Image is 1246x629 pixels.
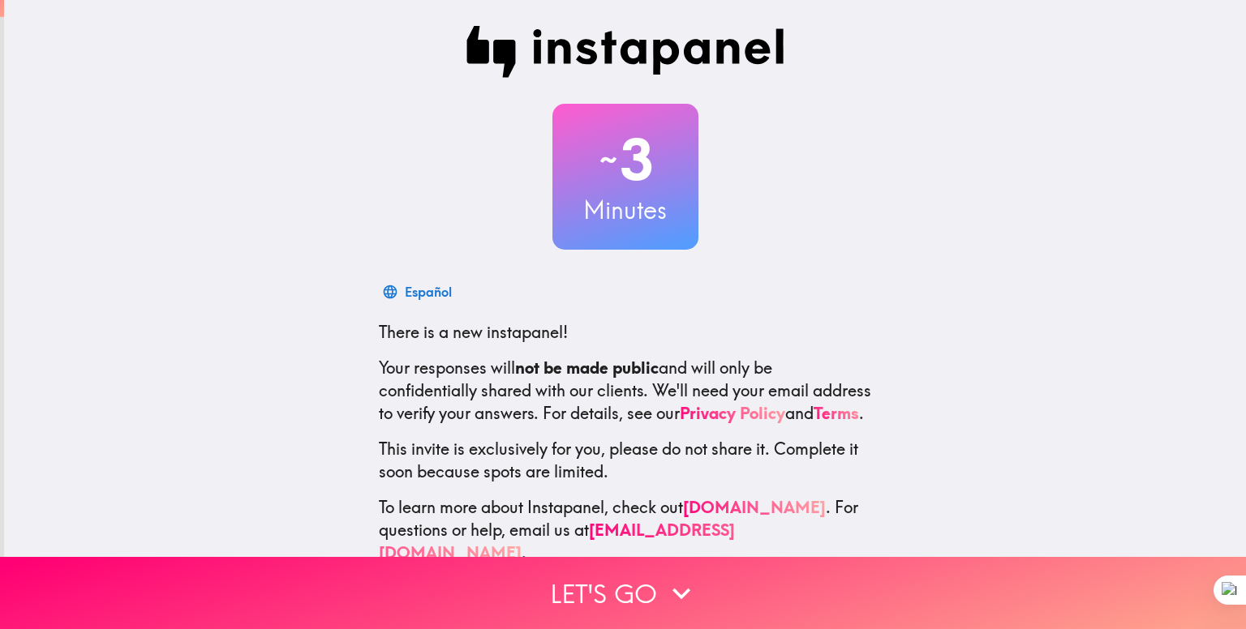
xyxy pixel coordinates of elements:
span: There is a new instapanel! [379,322,568,342]
h3: Minutes [552,193,698,227]
h2: 3 [552,126,698,193]
b: not be made public [515,357,659,378]
p: To learn more about Instapanel, check out . For questions or help, email us at . [379,496,872,564]
div: Español [405,280,452,303]
span: ~ [597,135,620,184]
a: [DOMAIN_NAME] [683,497,826,517]
button: Español [379,276,458,308]
p: This invite is exclusively for you, please do not share it. Complete it soon because spots are li... [379,438,872,483]
a: Terms [814,403,859,423]
a: Privacy Policy [680,403,785,423]
p: Your responses will and will only be confidentially shared with our clients. We'll need your emai... [379,357,872,425]
img: Instapanel [466,26,784,78]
